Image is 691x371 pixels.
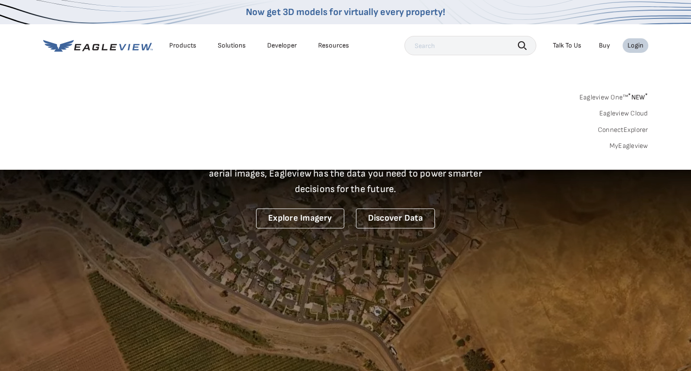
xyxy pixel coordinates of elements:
[599,109,648,118] a: Eagleview Cloud
[318,41,349,50] div: Resources
[599,41,610,50] a: Buy
[610,142,648,150] a: MyEagleview
[628,93,648,101] span: NEW
[218,41,246,50] div: Solutions
[404,36,536,55] input: Search
[356,209,435,228] a: Discover Data
[627,41,643,50] div: Login
[598,126,648,134] a: ConnectExplorer
[169,41,196,50] div: Products
[246,6,445,18] a: Now get 3D models for virtually every property!
[197,150,494,197] p: A new era starts here. Built on more than 3.5 billion high-resolution aerial images, Eagleview ha...
[579,90,648,101] a: Eagleview One™*NEW*
[267,41,297,50] a: Developer
[553,41,581,50] div: Talk To Us
[256,209,344,228] a: Explore Imagery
